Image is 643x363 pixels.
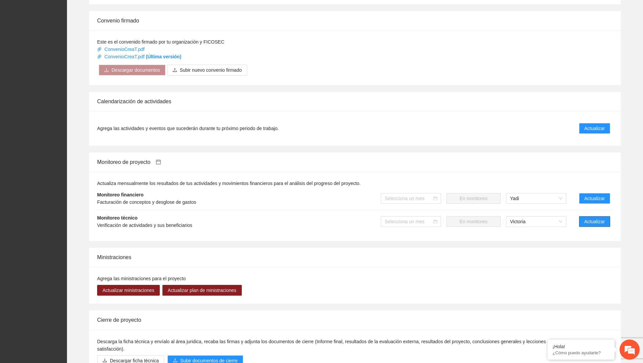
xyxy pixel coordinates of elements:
[433,220,437,224] span: calendar
[579,123,610,134] button: Actualizar
[97,125,279,132] span: Agrega las actividades y eventos que sucederán durante tu próximo periodo de trabajo.
[167,67,247,73] span: uploadSubir nuevo convenio firmado
[97,276,186,281] span: Agrega las ministraciones para el proyecto
[104,68,109,73] span: download
[112,66,160,74] span: Descargar documentos
[97,223,192,228] span: Verificación de actividades y sus beneficiarios
[162,285,242,296] button: Actualizar plan de ministraciones
[97,11,613,30] div: Convenio firmado
[579,216,610,227] button: Actualizar
[97,92,613,111] div: Calendarización de actividades
[167,65,247,75] button: uploadSubir nuevo convenio firmado
[168,287,236,294] span: Actualizar plan de ministraciones
[97,339,602,352] span: Descarga la ficha técnica y envíalo al área juridica, recaba las firmas y adjunta los documentos ...
[180,66,242,74] span: Subir nuevo convenio firmado
[102,287,154,294] span: Actualizar ministraciones
[3,183,128,206] textarea: Escriba su mensaje y pulse “Intro”
[97,54,102,59] span: paper-clip
[146,54,182,59] strong: (Última versión)
[97,153,613,172] div: Monitoreo de proyecto
[97,47,146,52] a: ConvenioCreaT.pdf
[97,285,160,296] button: Actualizar ministraciones
[584,195,605,202] span: Actualizar
[97,54,181,59] a: ConvenioCreaT.pdf
[110,3,126,19] div: Minimizar ventana de chat en vivo
[97,248,613,267] div: Ministraciones
[156,159,161,165] span: calendar
[99,65,165,75] button: downloadDescargar documentos
[584,218,605,225] span: Actualizar
[97,47,102,52] span: paper-clip
[162,288,242,293] a: Actualizar plan de ministraciones
[584,125,605,132] span: Actualizar
[510,193,562,203] span: Yadi
[39,89,92,157] span: Estamos en línea.
[97,39,224,45] span: Este es el convenido firmado por tu organización y FICOSEC
[433,196,437,200] span: calendar
[553,344,610,349] div: ¡Hola!
[35,34,113,43] div: Chatee con nosotros ahora
[579,193,610,204] button: Actualizar
[97,199,196,205] span: Facturación de conceptos y desglose de gastos
[172,68,177,73] span: upload
[97,192,143,197] strong: Monitoreo financiero
[553,350,610,355] p: ¿Cómo puedo ayudarte?
[97,310,613,329] div: Cierre de proyecto
[97,181,361,186] span: Actualiza mensualmente los resultados de tus actividades y movimientos financieros para el anális...
[97,215,138,221] strong: Monitoreo técnico
[510,217,562,227] span: Victoria
[150,159,161,165] a: calendar
[97,288,160,293] a: Actualizar ministraciones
